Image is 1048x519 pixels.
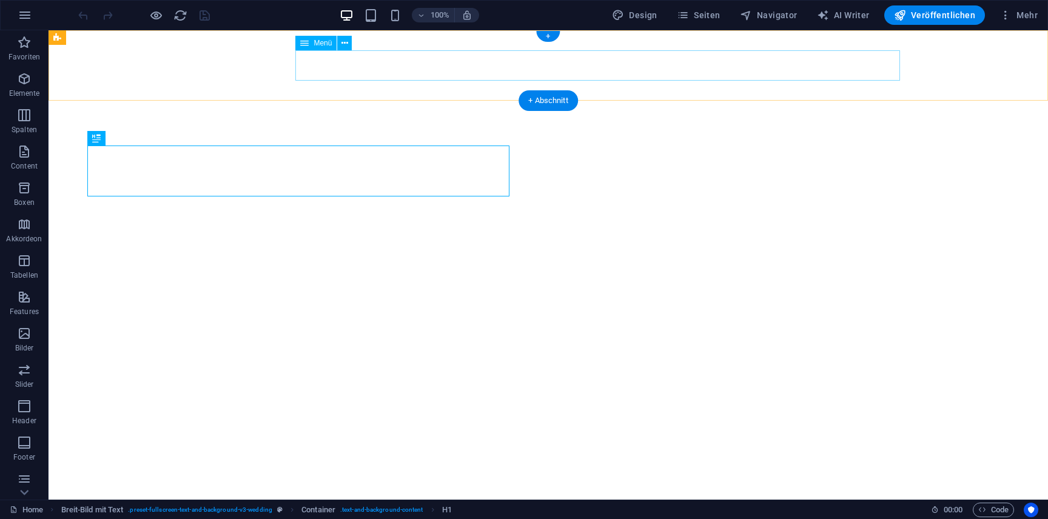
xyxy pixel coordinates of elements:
p: Tabellen [10,270,38,280]
p: Content [11,161,38,171]
div: Design (Strg+Alt+Y) [607,5,662,25]
p: Footer [13,452,35,462]
button: Usercentrics [1024,503,1038,517]
h6: Session-Zeit [931,503,963,517]
i: Dieses Element ist ein anpassbares Preset [277,506,283,513]
span: 00 00 [944,503,962,517]
i: Seite neu laden [173,8,187,22]
button: Design [607,5,662,25]
span: : [952,505,954,514]
span: . text-and-background-content [340,503,423,517]
button: AI Writer [812,5,875,25]
p: Bilder [15,343,34,353]
p: Slider [15,380,34,389]
p: Header [12,416,36,426]
p: Features [10,307,39,316]
button: Navigator [735,5,802,25]
span: Veröffentlichen [894,9,975,21]
span: Code [978,503,1009,517]
button: Veröffentlichen [884,5,985,25]
span: Navigator [740,9,798,21]
p: Elemente [9,89,40,98]
p: Spalten [12,125,37,135]
button: Seiten [672,5,725,25]
button: reload [173,8,187,22]
span: Menü [314,39,332,47]
i: Bei Größenänderung Zoomstufe automatisch an das gewählte Gerät anpassen. [462,10,472,21]
p: Boxen [14,198,35,207]
span: Klick zum Auswählen. Doppelklick zum Bearbeiten [442,503,452,517]
div: + Abschnitt [519,90,578,111]
span: Klick zum Auswählen. Doppelklick zum Bearbeiten [301,503,335,517]
div: + [536,31,560,42]
button: Klicke hier, um den Vorschau-Modus zu verlassen [149,8,163,22]
span: . preset-fullscreen-text-and-background-v3-wedding [128,503,272,517]
button: Code [973,503,1014,517]
button: 100% [412,8,455,22]
span: Seiten [677,9,720,21]
a: Klick, um Auswahl aufzuheben. Doppelklick öffnet Seitenverwaltung [10,503,43,517]
h6: 100% [430,8,449,22]
button: Mehr [995,5,1043,25]
span: AI Writer [817,9,870,21]
p: Favoriten [8,52,40,62]
p: Akkordeon [6,234,42,244]
nav: breadcrumb [61,503,452,517]
span: Klick zum Auswählen. Doppelklick zum Bearbeiten [61,503,124,517]
span: Mehr [999,9,1038,21]
span: Design [612,9,657,21]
